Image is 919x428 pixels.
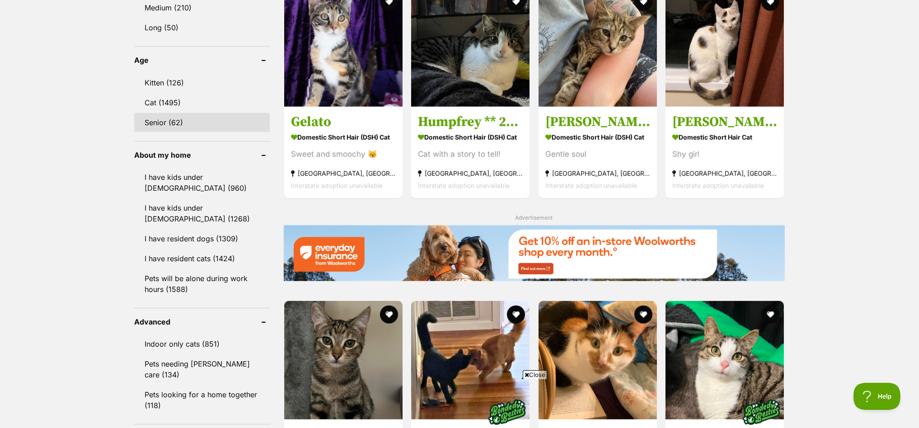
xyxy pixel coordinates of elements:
[134,229,270,248] a: I have resident dogs (1309)
[545,167,650,179] strong: [GEOGRAPHIC_DATA], [GEOGRAPHIC_DATA]
[134,56,270,64] header: Age
[284,301,403,419] img: Lily**2nd Chance Cat Rescue** - Domestic Short Hair (DSH) Cat
[283,225,785,282] a: Everyday Insurance promotional banner
[545,181,637,189] span: Interstate adoption unavailable
[539,106,657,198] a: [PERSON_NAME] **2nd Chance Cat Rescue** Domestic Short Hair (DSH) Cat Gentle soul [GEOGRAPHIC_DAT...
[666,301,784,419] img: Little Roger & Big Ted - Domestic Short Hair (DSH) Cat
[545,148,650,160] div: Gentle soul
[853,383,901,410] iframe: Help Scout Beacon - Open
[418,113,523,130] h3: Humpfrey ** 2nd Chance Cat Rescue **
[134,269,270,299] a: Pets will be alone during work hours (1588)
[134,18,270,37] a: Long (50)
[672,113,777,130] h3: [PERSON_NAME] ** 2nd Chance Cat Rescue**
[516,214,553,221] span: Advertisement
[418,181,510,189] span: Interstate adoption unavailable
[411,106,530,198] a: Humpfrey ** 2nd Chance Cat Rescue ** Domestic Short Hair (DSH) Cat Cat with a story to tell! [GEO...
[283,225,785,281] img: Everyday Insurance promotional banner
[291,113,396,130] h3: Gelato
[284,106,403,198] a: Gelato Domestic Short Hair (DSH) Cat Sweet and smoochy 😽 [GEOGRAPHIC_DATA], [GEOGRAPHIC_DATA] Int...
[134,93,270,112] a: Cat (1495)
[134,385,270,415] a: Pets looking for a home together (118)
[134,334,270,353] a: Indoor only cats (851)
[291,181,383,189] span: Interstate adoption unavailable
[507,306,525,324] button: favourite
[672,181,764,189] span: Interstate adoption unavailable
[134,73,270,92] a: Kitten (126)
[134,249,270,268] a: I have resident cats (1424)
[134,168,270,198] a: I have kids under [DEMOGRAPHIC_DATA] (960)
[666,106,784,198] a: [PERSON_NAME] ** 2nd Chance Cat Rescue** Domestic Short Hair Cat Shy girl [GEOGRAPHIC_DATA], [GEO...
[134,151,270,159] header: About my home
[411,301,530,419] img: River & Genevieve - Domestic Long Hair (DLH) Cat
[240,383,679,423] iframe: Advertisement
[134,354,270,384] a: Pets needing [PERSON_NAME] care (134)
[672,130,777,143] strong: Domestic Short Hair Cat
[291,130,396,143] strong: Domestic Short Hair (DSH) Cat
[291,167,396,179] strong: [GEOGRAPHIC_DATA], [GEOGRAPHIC_DATA]
[523,370,547,379] span: Close
[380,306,398,324] button: favourite
[634,306,652,324] button: favourite
[134,198,270,228] a: I have kids under [DEMOGRAPHIC_DATA] (1268)
[672,167,777,179] strong: [GEOGRAPHIC_DATA], [GEOGRAPHIC_DATA]
[761,306,779,324] button: favourite
[418,148,523,160] div: Cat with a story to tell!
[134,318,270,326] header: Advanced
[539,301,657,419] img: Mara - Domestic Short Hair (DSH) Cat
[134,113,270,132] a: Senior (62)
[672,148,777,160] div: Shy girl
[545,130,650,143] strong: Domestic Short Hair (DSH) Cat
[418,130,523,143] strong: Domestic Short Hair (DSH) Cat
[418,167,523,179] strong: [GEOGRAPHIC_DATA], [GEOGRAPHIC_DATA]
[545,113,650,130] h3: [PERSON_NAME] **2nd Chance Cat Rescue**
[291,148,396,160] div: Sweet and smoochy 😽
